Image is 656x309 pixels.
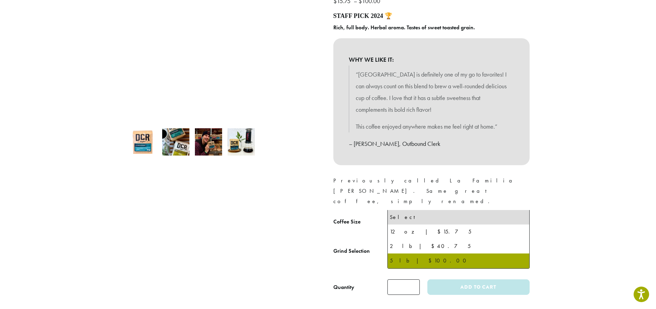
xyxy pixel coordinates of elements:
[195,128,222,156] img: Peru - Image 3
[390,256,527,266] div: 5 lb | $100.00
[129,128,157,156] img: La Familia Guzman by Dillanos Coffee Roasters
[356,121,507,132] p: This coffee enjoyed anywhere makes me feel right at home.”
[349,138,514,150] p: – [PERSON_NAME], Outbound Clerk
[333,246,387,256] label: Grind Selection
[427,279,529,295] button: Add to cart
[162,128,189,156] img: Peru - Image 2
[333,24,475,31] b: Rich, full body. Herbal aroma. Tastes of sweet toasted grain.
[333,217,387,227] label: Coffee Size
[388,210,529,225] li: Select
[387,279,420,295] input: Product quantity
[333,283,354,291] div: Quantity
[333,12,530,20] h4: STAFF PICK 2024 🏆
[356,69,507,115] p: “[GEOGRAPHIC_DATA] is definitely one of my go to favorites! I can always count on this blend to b...
[333,176,530,207] p: Previously called La Familia [PERSON_NAME]. Same great coffee, simply renamed.
[349,54,514,66] b: WHY WE LIKE IT:
[390,227,527,237] div: 12 oz | $15.75
[390,241,527,251] div: 2 lb | $40.75
[228,128,255,156] img: Peru - Image 4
